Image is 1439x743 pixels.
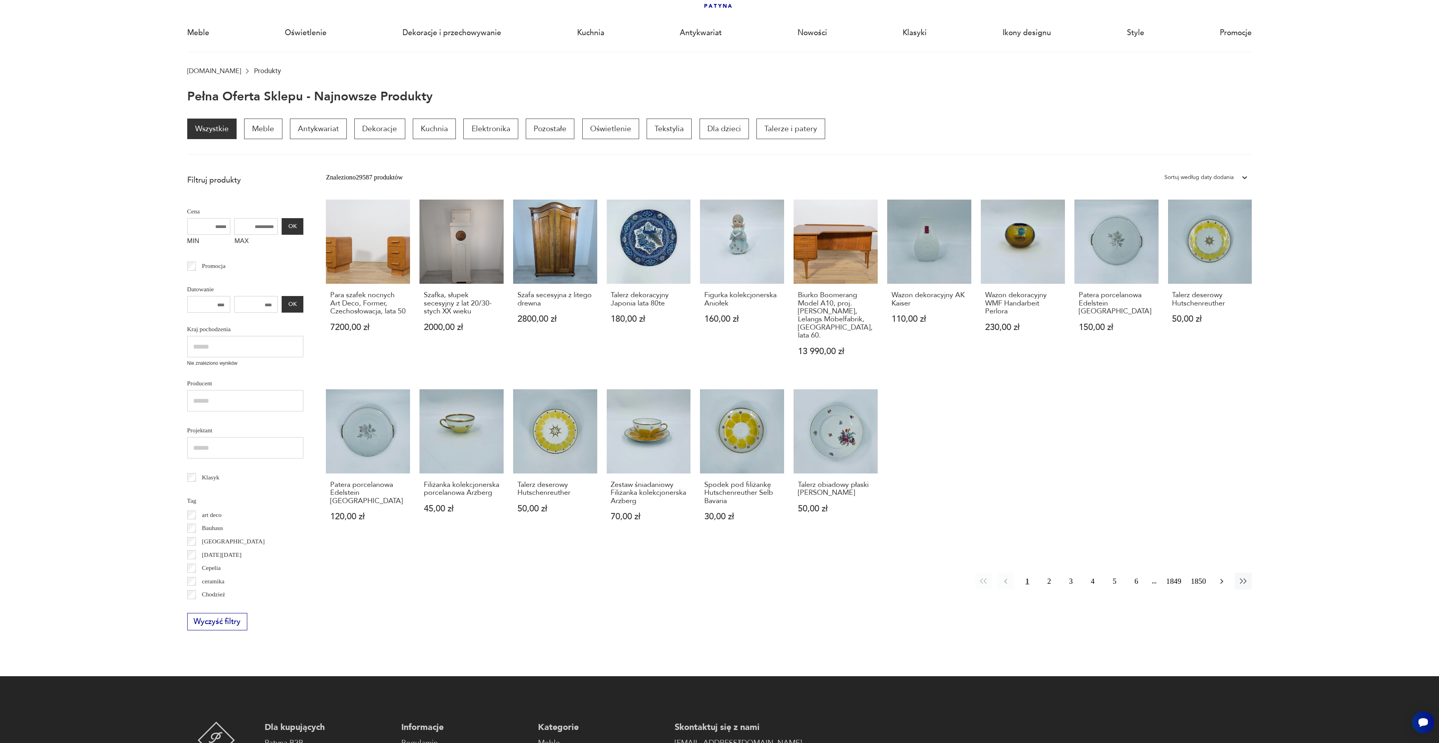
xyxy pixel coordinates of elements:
[704,315,780,323] p: 160,00 zł
[202,550,241,560] p: [DATE][DATE]
[463,119,518,139] a: Elektronika
[892,315,967,323] p: 110,00 zł
[187,425,303,436] p: Projektant
[290,119,347,139] a: Antykwariat
[187,15,209,51] a: Meble
[517,481,593,497] h3: Talerz deserowy Hutschenreuther
[981,200,1065,374] a: Wazon dekoracyjny WMF Handarbeit PerloraWazon dekoracyjny WMF Handarbeit Perlora230,00 zł
[202,563,221,573] p: Cepelia
[354,119,405,139] a: Dekoracje
[607,389,691,539] a: Zestaw śniadaniowy Filiżanka kolekcjonerska ArzbergZestaw śniadaniowy Filiżanka kolekcjonerska Ar...
[330,291,406,315] h3: Para szafek nocnych Art Deco, Former, Czechosłowacja, lata 50
[1128,573,1145,590] button: 6
[1003,15,1051,51] a: Ikony designu
[1168,200,1252,374] a: Talerz deserowy HutschenreutherTalerz deserowy Hutschenreuther50,00 zł
[704,513,780,521] p: 30,00 zł
[187,284,303,294] p: Datowanie
[526,119,574,139] a: Pozostałe
[424,323,499,332] p: 2000,00 zł
[1164,172,1234,183] div: Sortuj według daty dodania
[326,389,410,539] a: Patera porcelanowa Edelstein BavariaPatera porcelanowa Edelstein [GEOGRAPHIC_DATA]120,00 zł
[254,67,281,75] p: Produkty
[577,15,604,51] a: Kuchnia
[700,119,749,139] a: Dla dzieci
[887,200,971,374] a: Wazon dekoracyjny AK KaiserWazon dekoracyjny AK Kaiser110,00 zł
[1074,200,1159,374] a: Patera porcelanowa Edelstein BavariaPatera porcelanowa Edelstein [GEOGRAPHIC_DATA]150,00 zł
[326,172,403,183] div: Znaleziono 29587 produktów
[517,505,593,513] p: 50,00 zł
[985,323,1061,332] p: 230,00 zł
[187,496,303,506] p: Tag
[903,15,927,51] a: Klasyki
[202,603,224,613] p: Ćmielów
[187,613,247,630] button: Wyczyść filtry
[413,119,456,139] a: Kuchnia
[798,291,873,339] h3: Biurko Boomerang Model A10, proj. [PERSON_NAME], Lelangs Möbelfabrik, [GEOGRAPHIC_DATA], lata 60.
[419,389,504,539] a: Filiżanka kolekcjonerska porcelanowa ArzbergFiliżanka kolekcjonerska porcelanowa Arzberg45,00 zł
[798,347,873,356] p: 13 990,00 zł
[187,90,433,104] h1: Pełna oferta sklepu - najnowsze produkty
[403,15,501,51] a: Dekoracje i przechowywanie
[647,119,692,139] a: Tekstylia
[187,235,231,250] label: MIN
[187,119,237,139] a: Wszystkie
[798,505,873,513] p: 50,00 zł
[187,378,303,388] p: Producent
[202,576,224,586] p: ceramika
[756,119,825,139] p: Talerze i patery
[985,291,1061,315] h3: Wazon dekoracyjny WMF Handarbeit Perlora
[330,323,406,332] p: 7200,00 zł
[582,119,639,139] a: Oświetlenie
[680,15,722,51] a: Antykwariat
[187,175,303,185] p: Filtruj produkty
[1084,573,1101,590] button: 4
[424,505,499,513] p: 45,00 zł
[187,206,303,217] p: Cena
[794,389,878,539] a: Talerz obiadowy płaski SchumannTalerz obiadowy płaski [PERSON_NAME]50,00 zł
[1040,573,1057,590] button: 2
[424,291,499,315] h3: Szafka, słupek secesyjny z lat 20/30-stych XX wieku
[419,200,504,374] a: Szafka, słupek secesyjny z lat 20/30-stych XX wiekuSzafka, słupek secesyjny z lat 20/30-stych XX ...
[1412,711,1434,734] iframe: Smartsupp widget button
[285,15,327,51] a: Oświetlenie
[538,722,665,733] p: Kategorie
[700,389,784,539] a: Spodek pod filiżankę Hutschenreuther Selb BavariaSpodek pod filiżankę Hutschenreuther Selb Bavari...
[1172,291,1247,307] h3: Talerz deserowy Hutschenreuther
[202,523,223,533] p: Bauhaus
[202,472,219,483] p: Klasyk
[794,200,878,374] a: Biurko Boomerang Model A10, proj. Goran Strand, Lelangs Möbelfabrik, Szwecja, lata 60.Biurko Boom...
[1172,315,1247,323] p: 50,00 zł
[798,15,827,51] a: Nowości
[513,389,597,539] a: Talerz deserowy HutschenreutherTalerz deserowy Hutschenreuther50,00 zł
[244,119,282,139] p: Meble
[326,200,410,374] a: Para szafek nocnych Art Deco, Former, Czechosłowacja, lata 50Para szafek nocnych Art Deco, Former...
[202,261,226,271] p: Promocja
[611,315,686,323] p: 180,00 zł
[330,481,406,505] h3: Patera porcelanowa Edelstein [GEOGRAPHIC_DATA]
[517,291,593,307] h3: Szafa secesyjna z litego drewna
[700,200,784,374] a: Figurka kolekcjonerska AniołekFigurka kolekcjonerska Aniołek160,00 zł
[282,296,303,313] button: OK
[202,536,265,547] p: [GEOGRAPHIC_DATA]
[1106,573,1123,590] button: 5
[513,200,597,374] a: Szafa secesyjna z litego drewnaSzafa secesyjna z litego drewna2800,00 zł
[1019,573,1036,590] button: 1
[187,67,241,75] a: [DOMAIN_NAME]
[704,291,780,307] h3: Figurka kolekcjonerska Aniołek
[282,218,303,235] button: OK
[798,481,873,497] h3: Talerz obiadowy płaski [PERSON_NAME]
[187,360,303,367] p: Nie znaleziono wyników
[1079,291,1154,315] h3: Patera porcelanowa Edelstein [GEOGRAPHIC_DATA]
[265,722,392,733] p: Dla kupujących
[401,722,529,733] p: Informacje
[424,481,499,497] h3: Filiżanka kolekcjonerska porcelanowa Arzberg
[611,481,686,505] h3: Zestaw śniadaniowy Filiżanka kolekcjonerska Arzberg
[1164,573,1183,590] button: 1849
